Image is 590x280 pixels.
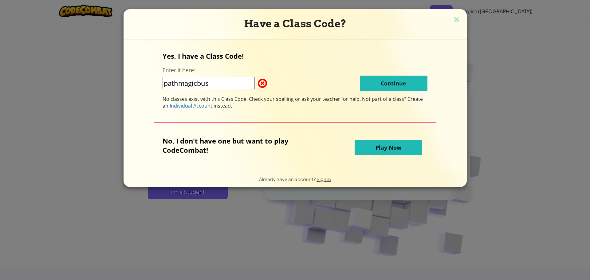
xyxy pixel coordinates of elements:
a: Sign in [317,176,331,182]
span: Have a Class Code? [244,18,346,30]
span: No classes exist with this Class Code. Check your spelling or ask your teacher for help. [163,96,362,102]
p: No, I don't have one but want to play CodeCombat! [163,136,319,155]
label: Enter it here: [163,66,195,74]
span: Already have an account? [259,176,317,182]
p: Yes, I have a Class Code! [163,51,427,61]
span: Continue [381,80,406,87]
span: instead. [212,102,232,109]
span: Individual Account [170,102,212,109]
span: Not part of a class? Create an [163,96,423,109]
button: Play Now [355,140,422,155]
button: Continue [360,76,427,91]
img: close icon [453,15,461,25]
span: Play Now [376,144,401,151]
